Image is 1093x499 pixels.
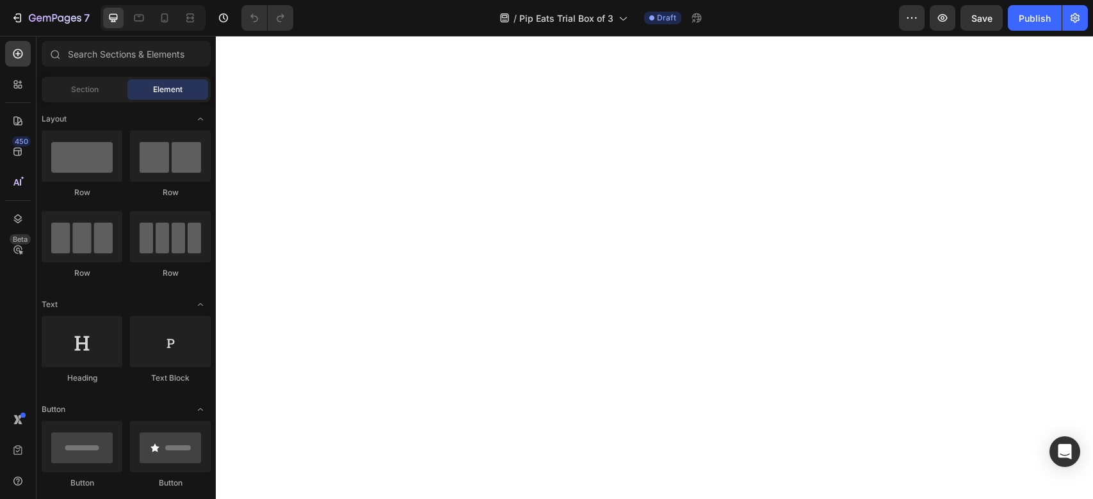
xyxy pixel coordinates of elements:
[960,5,1003,31] button: Save
[1019,12,1051,25] div: Publish
[190,294,211,315] span: Toggle open
[519,12,613,25] span: Pip Eats Trial Box of 3
[190,109,211,129] span: Toggle open
[130,477,211,489] div: Button
[1049,436,1080,467] div: Open Intercom Messenger
[42,187,122,198] div: Row
[5,5,95,31] button: 7
[657,12,676,24] span: Draft
[42,267,122,279] div: Row
[12,136,31,147] div: 450
[514,12,517,25] span: /
[10,234,31,244] div: Beta
[190,399,211,420] span: Toggle open
[971,13,992,24] span: Save
[42,41,211,67] input: Search Sections & Elements
[241,5,293,31] div: Undo/Redo
[130,267,211,279] div: Row
[42,404,65,415] span: Button
[42,299,58,310] span: Text
[1008,5,1062,31] button: Publish
[153,84,182,95] span: Element
[130,372,211,384] div: Text Block
[216,36,1093,499] iframe: Design area
[42,113,67,125] span: Layout
[71,84,99,95] span: Section
[130,187,211,198] div: Row
[42,372,122,384] div: Heading
[42,477,122,489] div: Button
[84,10,90,26] p: 7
